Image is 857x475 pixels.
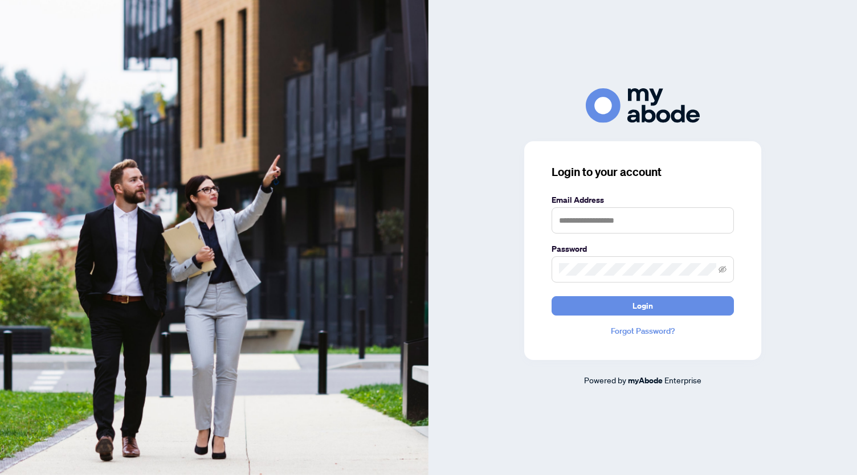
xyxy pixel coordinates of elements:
[719,265,727,273] span: eye-invisible
[584,375,626,385] span: Powered by
[552,243,734,255] label: Password
[552,194,734,206] label: Email Address
[552,164,734,180] h3: Login to your account
[586,88,700,123] img: ma-logo
[628,374,663,387] a: myAbode
[664,375,701,385] span: Enterprise
[552,325,734,337] a: Forgot Password?
[552,296,734,316] button: Login
[632,297,653,315] span: Login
